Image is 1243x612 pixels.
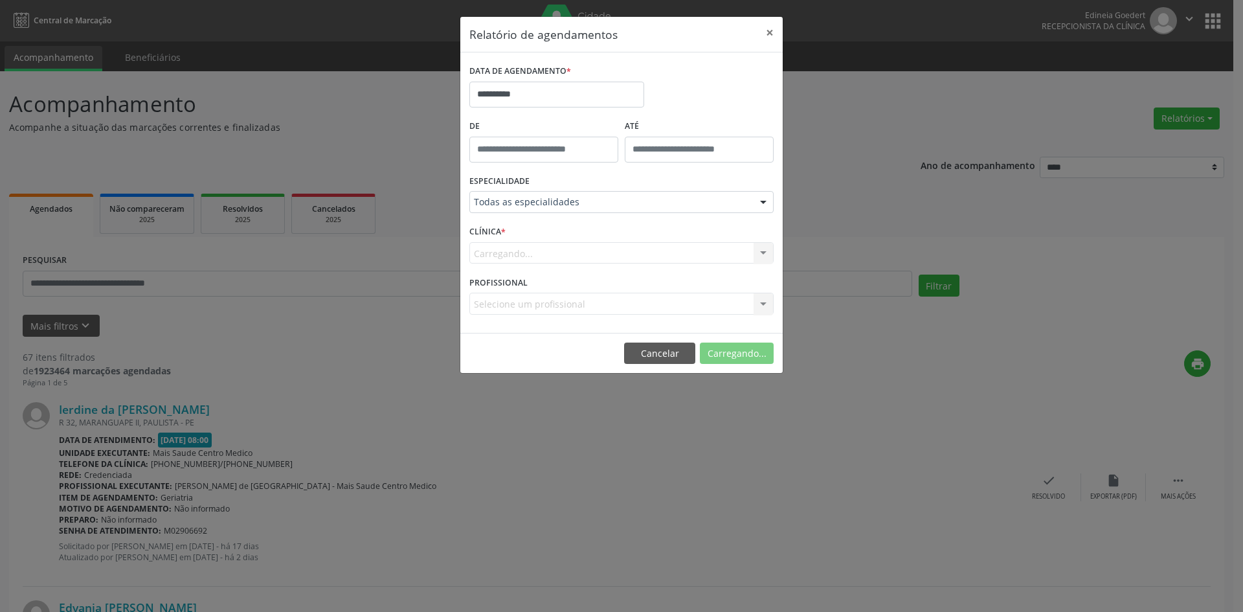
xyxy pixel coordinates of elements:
[469,172,530,192] label: ESPECIALIDADE
[469,117,618,137] label: De
[625,117,774,137] label: ATÉ
[469,273,528,293] label: PROFISSIONAL
[474,196,747,209] span: Todas as especialidades
[624,343,695,365] button: Cancelar
[469,222,506,242] label: CLÍNICA
[700,343,774,365] button: Carregando...
[469,62,571,82] label: DATA DE AGENDAMENTO
[469,26,618,43] h5: Relatório de agendamentos
[757,17,783,49] button: Close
